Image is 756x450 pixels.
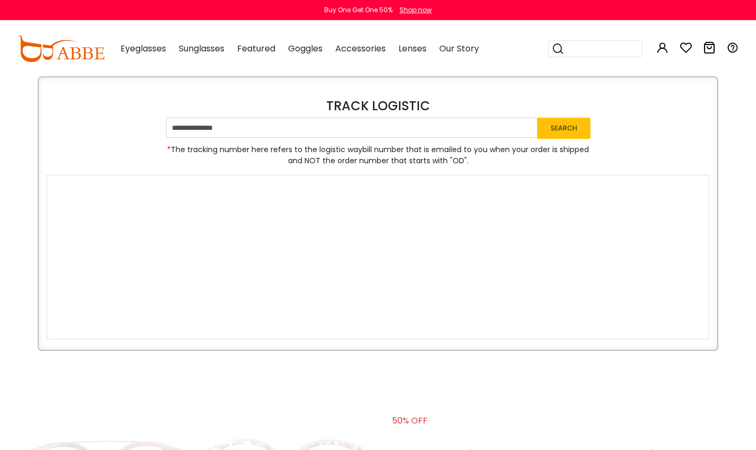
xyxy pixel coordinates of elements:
[537,118,590,138] button: Search
[394,5,432,14] a: Shop now
[439,42,479,55] span: Our Story
[166,144,590,166] span: The tracking number here refers to the logistic waybill number that is emailed to you when your o...
[179,42,224,55] span: Sunglasses
[288,42,323,55] span: Goggles
[335,42,386,55] span: Accessories
[399,5,432,15] div: Shop now
[18,36,105,62] img: abbeglasses.com
[120,42,166,55] span: Eyeglasses
[398,42,427,55] span: Lenses
[392,412,432,435] div: 50% OFF
[324,5,393,15] div: Buy One Get One 50%
[237,42,275,55] span: Featured
[47,99,709,114] h4: TRACK LOGISTIC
